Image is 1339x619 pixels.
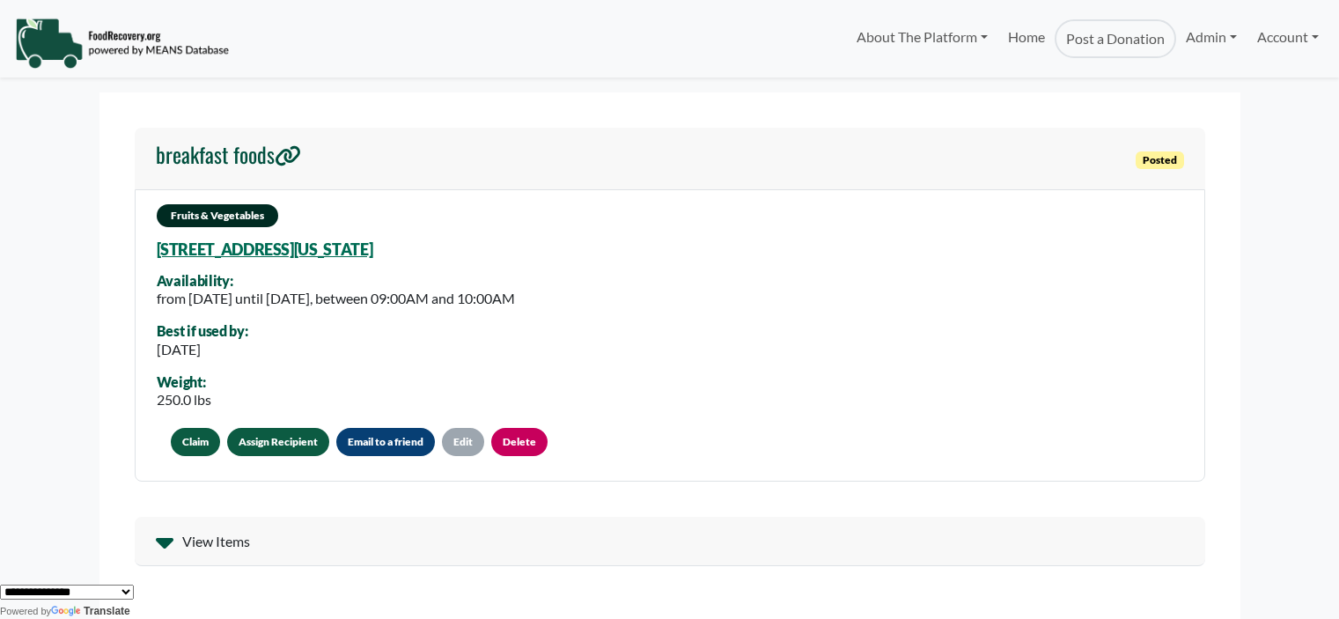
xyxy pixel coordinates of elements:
button: Claim [171,428,220,456]
span: Posted [1136,151,1184,169]
a: About The Platform [847,19,997,55]
div: from [DATE] until [DATE], between 09:00AM and 10:00AM [157,288,515,309]
img: Google Translate [51,606,84,618]
a: Edit [442,428,484,456]
div: Availability: [157,273,515,289]
a: Translate [51,605,130,617]
a: [STREET_ADDRESS][US_STATE] [157,239,373,259]
div: Best if used by: [157,323,248,339]
a: breakfast foods [156,142,301,175]
div: Weight: [157,374,211,390]
div: [DATE] [157,339,248,360]
a: Admin [1176,19,1247,55]
a: Assign Recipient [227,428,329,456]
button: Email to a friend [336,428,435,456]
h4: breakfast foods [156,142,301,167]
span: View Items [182,531,250,552]
a: Post a Donation [1055,19,1176,58]
img: NavigationLogo_FoodRecovery-91c16205cd0af1ed486a0f1a7774a6544ea792ac00100771e7dd3ec7c0e58e41.png [15,17,229,70]
div: 250.0 lbs [157,389,211,410]
a: Home [997,19,1054,58]
span: Fruits & Vegetables [157,204,278,227]
a: Account [1247,19,1328,55]
a: Delete [491,428,548,456]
